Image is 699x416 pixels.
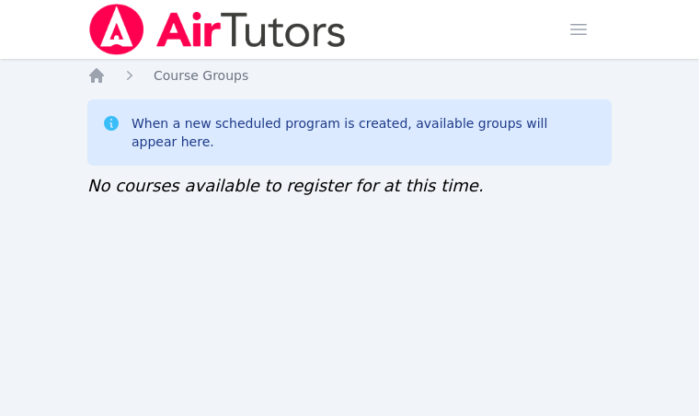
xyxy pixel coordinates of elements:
span: Course Groups [154,68,248,83]
a: Course Groups [154,66,248,85]
nav: Breadcrumb [87,66,612,85]
div: When a new scheduled program is created, available groups will appear here. [132,114,597,151]
span: No courses available to register for at this time. [87,176,484,195]
img: Air Tutors [87,4,348,55]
